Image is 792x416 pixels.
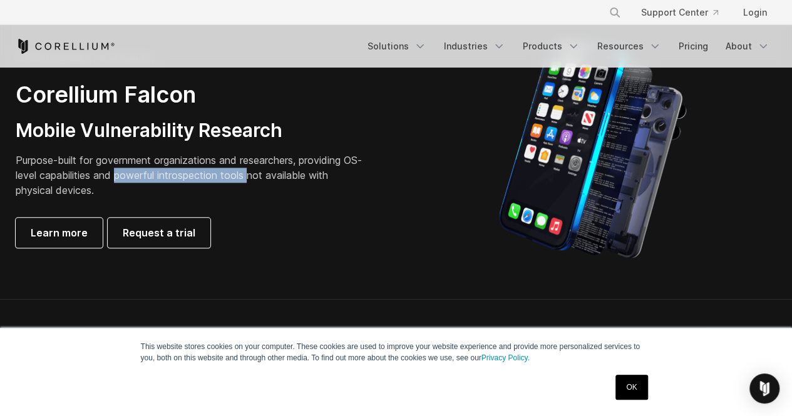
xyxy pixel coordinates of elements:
div: Navigation Menu [360,35,777,58]
a: Products [515,35,587,58]
a: Learn more [16,218,103,248]
a: Privacy Policy. [481,353,530,362]
button: Search [604,1,626,24]
p: Purpose-built for government organizations and researchers, providing OS-level capabilities and p... [16,153,366,198]
div: Open Intercom Messenger [749,373,779,403]
a: About [718,35,777,58]
a: Request a trial [108,218,210,248]
a: Resources [590,35,669,58]
span: Learn more [31,225,88,240]
a: Solutions [360,35,434,58]
h2: Corellium Falcon [16,81,366,109]
p: This website stores cookies on your computer. These cookies are used to improve your website expe... [141,341,652,363]
span: Request a trial [123,225,195,240]
a: OK [615,375,647,400]
h3: Mobile Vulnerability Research [16,119,366,143]
img: iPhone model separated into the mechanics used to build the physical device. [498,41,687,260]
a: Corellium Home [16,39,115,54]
a: Industries [436,35,513,58]
a: Support Center [631,1,728,24]
a: Login [733,1,777,24]
a: Pricing [671,35,716,58]
div: Navigation Menu [594,1,777,24]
